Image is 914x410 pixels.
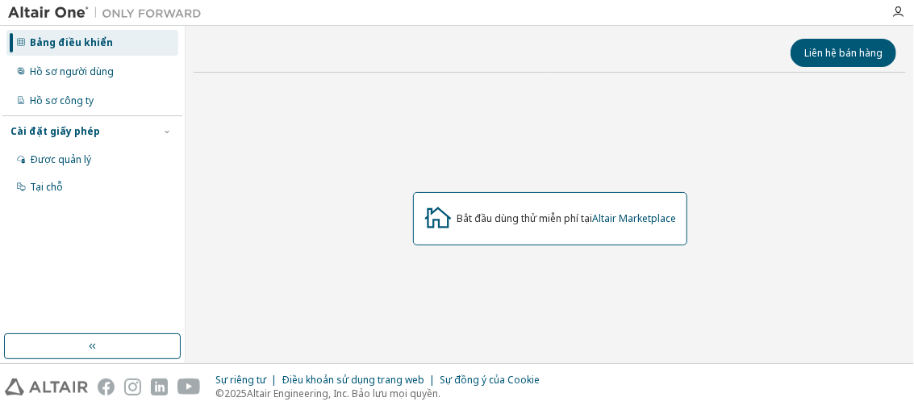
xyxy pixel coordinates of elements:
[30,180,63,194] font: Tại chỗ
[804,46,883,60] font: Liên hệ bán hàng
[98,379,115,395] img: facebook.svg
[30,153,91,166] font: Được quản lý
[791,39,896,67] button: Liên hệ bán hàng
[593,211,677,225] a: Altair Marketplace
[177,379,201,395] img: youtube.svg
[124,379,141,395] img: instagram.svg
[440,373,540,387] font: Sự đồng ý của Cookie
[10,124,100,138] font: Cài đặt giấy phép
[8,5,210,21] img: Altair One
[5,379,88,395] img: altair_logo.svg
[30,94,94,107] font: Hồ sơ công ty
[224,387,247,400] font: 2025
[30,65,114,78] font: Hồ sơ người dùng
[282,373,424,387] font: Điều khoản sử dụng trang web
[457,211,593,225] font: Bắt đầu dùng thử miễn phí tại
[247,387,440,400] font: Altair Engineering, Inc. Bảo lưu mọi quyền.
[215,373,266,387] font: Sự riêng tư
[30,36,113,49] font: Bảng điều khiển
[151,379,168,395] img: linkedin.svg
[215,387,224,400] font: ©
